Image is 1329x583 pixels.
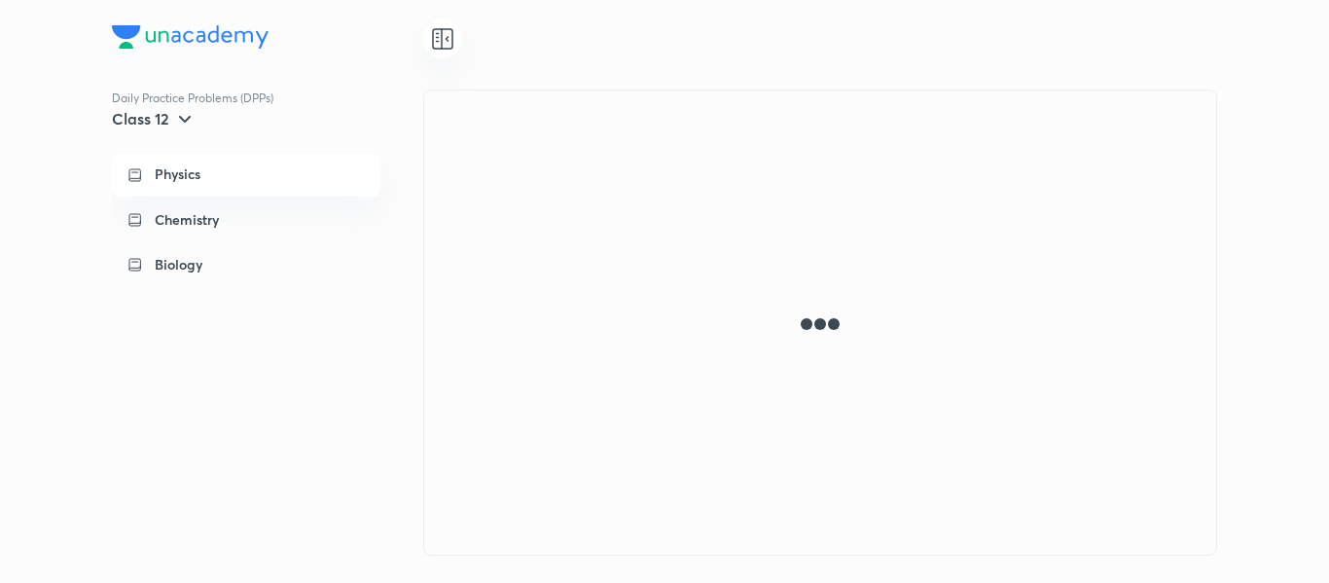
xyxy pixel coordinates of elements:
[112,90,423,107] p: Daily Practice Problems (DPPs)
[155,255,202,274] p: Biology
[155,165,200,183] p: Physics
[155,210,219,230] p: Chemistry
[112,109,169,128] h5: Class 12
[112,25,269,49] img: Company Logo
